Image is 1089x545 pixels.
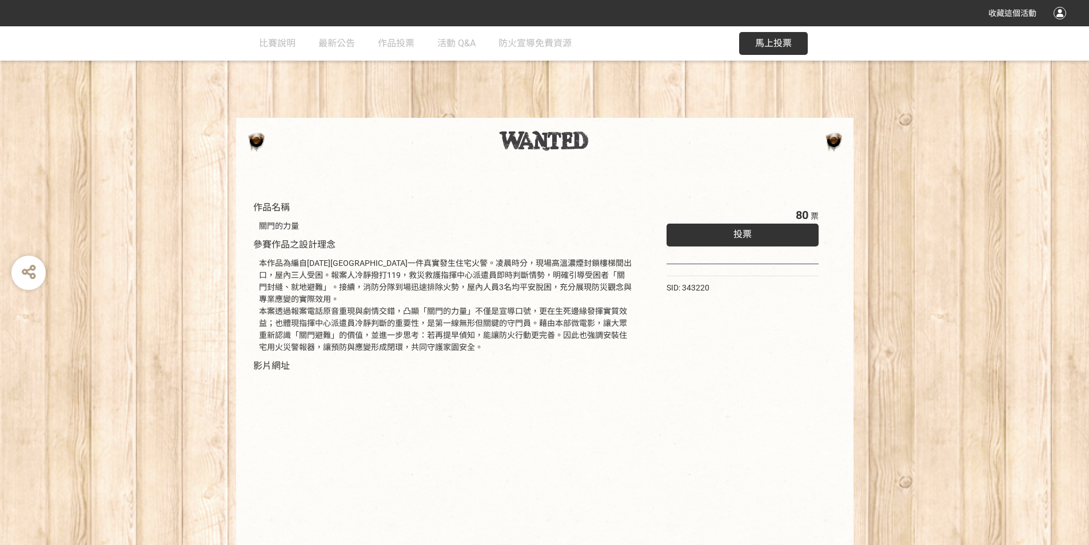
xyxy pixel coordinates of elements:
span: 作品投票 [378,38,414,49]
span: 馬上投票 [755,38,792,49]
span: 最新公告 [318,38,355,49]
div: 關門的力量 [259,220,632,232]
span: 投票 [733,229,752,240]
span: 80 [796,208,808,222]
span: 收藏這個活動 [988,9,1036,18]
a: 比賽說明 [259,26,296,61]
span: 防火宣導免費資源 [498,38,572,49]
span: 影片網址 [253,360,290,371]
span: 票 [811,212,819,221]
span: 參賽作品之設計理念 [253,239,336,250]
span: 作品名稱 [253,202,290,213]
a: 最新公告 [318,26,355,61]
span: SID: 343220 [667,283,709,292]
span: 比賽說明 [259,38,296,49]
a: 活動 Q&A [437,26,476,61]
a: 作品投票 [378,26,414,61]
button: 馬上投票 [739,32,808,55]
div: 本作品為編自[DATE][GEOGRAPHIC_DATA]一件真實發生住宅火警。凌晨時分，現場高溫濃煙封鎖樓梯間出口，屋內三人受困。報案人冷靜撥打119，救災救護指揮中心派遣員即時判斷情勢，明確... [259,257,632,353]
span: 活動 Q&A [437,38,476,49]
a: 防火宣導免費資源 [498,26,572,61]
